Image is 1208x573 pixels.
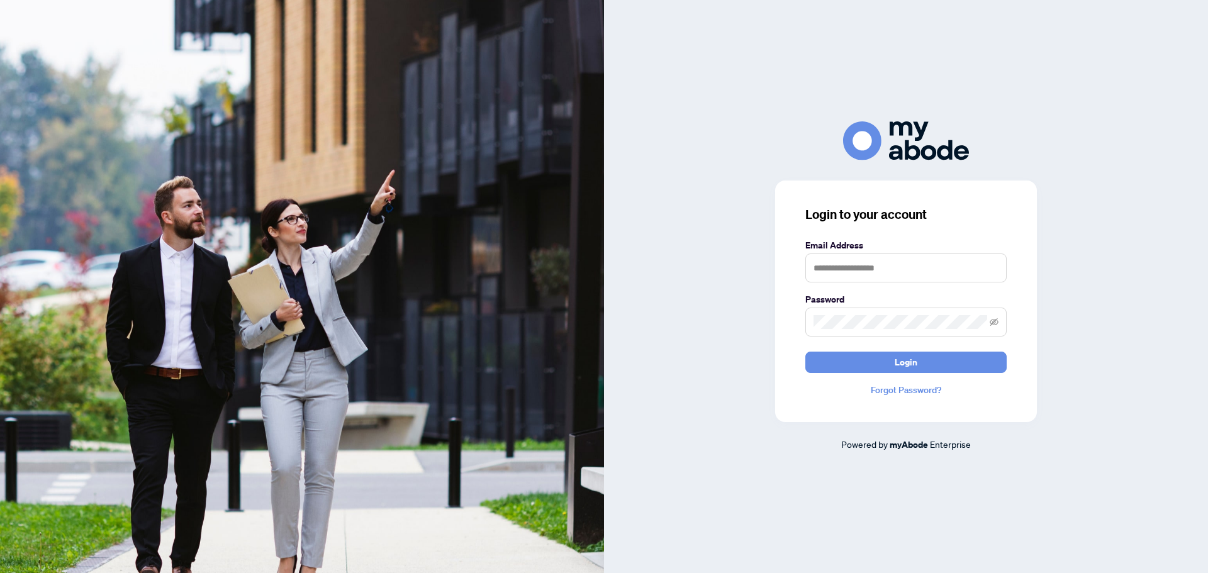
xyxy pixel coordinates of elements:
[843,121,969,160] img: ma-logo
[841,438,888,450] span: Powered by
[895,352,917,372] span: Login
[890,438,928,452] a: myAbode
[805,383,1007,397] a: Forgot Password?
[805,352,1007,373] button: Login
[990,318,998,326] span: eye-invisible
[805,206,1007,223] h3: Login to your account
[930,438,971,450] span: Enterprise
[805,238,1007,252] label: Email Address
[805,292,1007,306] label: Password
